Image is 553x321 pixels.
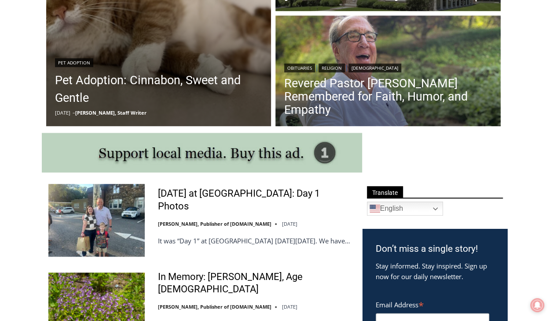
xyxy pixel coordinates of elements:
p: Stay informed. Stay inspired. Sign up now for our daily newsletter. [376,261,494,282]
a: [PERSON_NAME], Staff Writer [75,109,146,116]
a: [DATE] at [GEOGRAPHIC_DATA]: Day 1 Photos [158,187,351,213]
span: Open Tues. - Sun. [PHONE_NUMBER] [3,91,86,124]
img: First Day of School at Rye City Schools: Day 1 Photos [48,184,145,256]
span: Translate [367,186,403,198]
time: [DATE] [282,303,297,310]
a: Pet Adoption: Cinnabon, Sweet and Gentle [55,71,263,107]
label: Email Address [376,296,489,312]
time: [DATE] [282,220,297,227]
div: | | [284,62,492,72]
a: Open Tues. - Sun. [PHONE_NUMBER] [0,89,88,110]
a: English [367,202,443,216]
a: Pet Adoption [55,58,93,67]
img: Obituary - Donald Poole - 2 [275,15,501,128]
div: "the precise, almost orchestrated movements of cutting and assembling sushi and [PERSON_NAME] mak... [91,55,129,105]
p: It was “Day 1” at [GEOGRAPHIC_DATA] [DATE][DATE]. We have… [158,235,351,246]
a: Intern @ [DOMAIN_NAME] [212,86,426,110]
time: [DATE] [55,109,70,116]
div: "[PERSON_NAME] and I covered the [DATE] Parade, which was a really eye opening experience as I ha... [222,0,416,86]
a: [PERSON_NAME], Publisher of [DOMAIN_NAME] [158,220,271,227]
a: Obituaries [284,63,315,72]
img: en [370,203,380,214]
a: [DEMOGRAPHIC_DATA] [348,63,401,72]
a: Religion [319,63,345,72]
a: Revered Pastor [PERSON_NAME] Remembered for Faith, Humor, and Empathy [284,77,492,116]
a: [PERSON_NAME], Publisher of [DOMAIN_NAME] [158,303,271,310]
h3: Don’t miss a single story! [376,242,494,256]
span: – [73,109,75,116]
a: Read More Revered Pastor Donald Poole Jr. Remembered for Faith, Humor, and Empathy [275,15,501,128]
a: In Memory: [PERSON_NAME], Age [DEMOGRAPHIC_DATA] [158,271,351,296]
span: Intern @ [DOMAIN_NAME] [230,88,408,108]
img: support local media, buy this ad [42,133,362,172]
